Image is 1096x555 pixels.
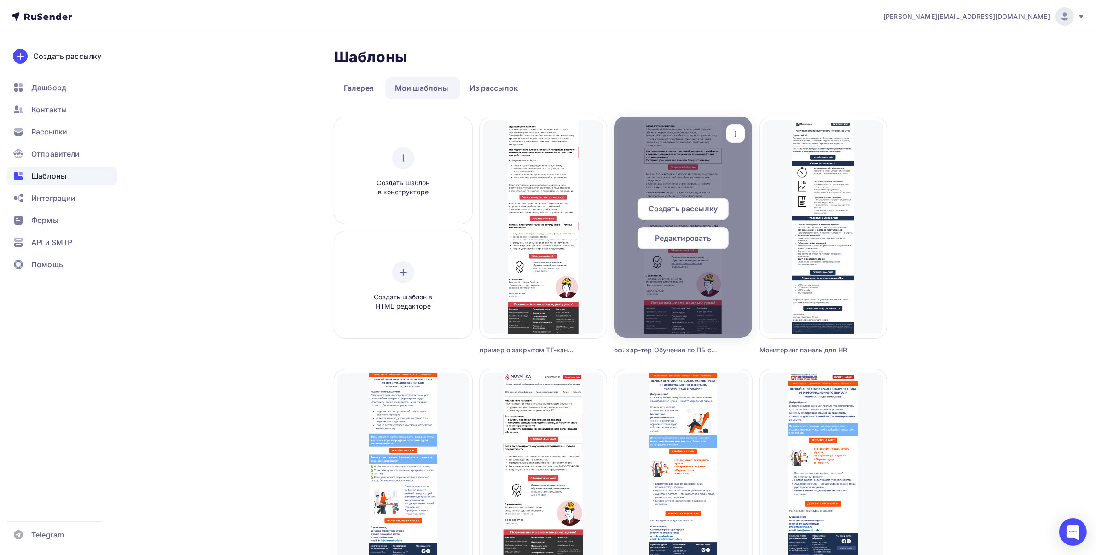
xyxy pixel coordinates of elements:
[334,77,383,99] a: Галерея
[614,345,718,355] div: оф. хар-тер Обучение по ПБ с [DATE]
[7,167,117,185] a: Шаблоны
[883,12,1050,21] span: [PERSON_NAME][EMAIL_ADDRESS][DOMAIN_NAME]
[31,170,66,181] span: Шаблоны
[460,77,528,99] a: Из рассылок
[7,100,117,119] a: Контакты
[760,345,855,355] div: Мониторинг панель для HR
[360,178,447,197] span: Создать шаблон в конструкторе
[334,48,407,66] h2: Шаблоны
[31,193,75,204] span: Интеграции
[655,233,711,244] span: Редактировать
[31,126,67,137] span: Рассылки
[31,148,80,159] span: Отправители
[7,145,117,163] a: Отправители
[31,82,66,93] span: Дашборд
[31,237,72,248] span: API и SMTP
[360,292,447,311] span: Создать шаблон в HTML редакторе
[31,104,67,115] span: Контакты
[31,259,63,270] span: Помощь
[33,51,101,62] div: Создать рассылку
[7,123,117,141] a: Рассылки
[649,203,718,214] span: Создать рассылку
[480,345,575,355] div: пример о закрытом ТГ-канале
[31,215,58,226] span: Формы
[31,529,64,540] span: Telegram
[7,211,117,229] a: Формы
[385,77,458,99] a: Мои шаблоны
[7,78,117,97] a: Дашборд
[883,7,1085,26] a: [PERSON_NAME][EMAIL_ADDRESS][DOMAIN_NAME]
